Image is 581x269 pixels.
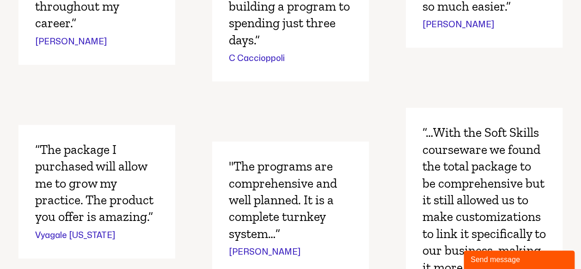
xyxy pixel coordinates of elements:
iframe: chat widget [464,249,576,269]
p: "The programs are comprehensive and well planned. It is a complete turnkey system…” [229,158,352,242]
cite: [PERSON_NAME] [422,18,494,31]
cite: [PERSON_NAME] [35,36,107,48]
cite: Vyagale [US_STATE] [35,229,115,242]
cite: C Caccioppoli [229,52,285,65]
cite: [PERSON_NAME] [229,246,300,258]
p: “The package I purchased will allow me to grow my practice. The product you offer is amazing.” [35,141,159,226]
